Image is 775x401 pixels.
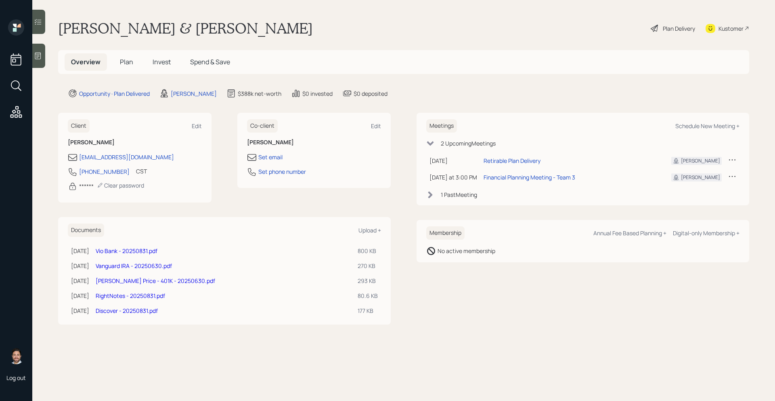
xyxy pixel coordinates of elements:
a: Vio Bank - 20250831.pdf [96,247,157,255]
div: [DATE] [71,262,89,270]
div: Kustomer [718,24,744,33]
div: [PERSON_NAME] [171,89,217,98]
h6: Membership [426,226,465,240]
div: [DATE] [71,306,89,315]
div: [DATE] [71,247,89,255]
div: $0 invested [302,89,333,98]
img: michael-russo-headshot.png [8,348,24,364]
div: Retirable Plan Delivery [484,156,540,165]
div: [DATE] at 3:00 PM [429,173,477,182]
div: CST [136,167,147,175]
div: 800 KB [358,247,378,255]
h1: [PERSON_NAME] & [PERSON_NAME] [58,19,313,37]
span: Overview [71,57,101,66]
div: $0 deposited [354,89,387,98]
h6: Co-client [247,119,278,133]
div: $388k net-worth [238,89,281,98]
div: Clear password [97,182,144,189]
a: [PERSON_NAME] Price - 401K - 20250630.pdf [96,277,215,285]
div: Edit [371,122,381,130]
div: [PERSON_NAME] [681,174,720,181]
div: Schedule New Meeting + [675,122,739,130]
span: Invest [153,57,171,66]
div: [PHONE_NUMBER] [79,167,130,176]
span: Spend & Save [190,57,230,66]
div: 270 KB [358,262,378,270]
h6: [PERSON_NAME] [68,139,202,146]
div: Upload + [358,226,381,234]
div: [PERSON_NAME] [681,157,720,165]
div: [DATE] [71,276,89,285]
div: No active membership [438,247,495,255]
div: Digital-only Membership + [673,229,739,237]
div: [DATE] [429,156,477,165]
a: Discover - 20250831.pdf [96,307,158,314]
div: 293 KB [358,276,378,285]
div: [DATE] [71,291,89,300]
div: 80.6 KB [358,291,378,300]
div: 177 KB [358,306,378,315]
a: Vanguard IRA - 20250630.pdf [96,262,172,270]
div: Opportunity · Plan Delivered [79,89,150,98]
div: Financial Planning Meeting - Team 3 [484,173,575,182]
h6: Meetings [426,119,457,133]
span: Plan [120,57,133,66]
div: Set email [258,153,283,161]
div: 1 Past Meeting [441,190,477,199]
a: RightNotes - 20250831.pdf [96,292,165,300]
h6: [PERSON_NAME] [247,139,381,146]
div: [EMAIL_ADDRESS][DOMAIN_NAME] [79,153,174,161]
div: Annual Fee Based Planning + [593,229,666,237]
div: Plan Delivery [663,24,695,33]
div: 2 Upcoming Meeting s [441,139,496,148]
div: Log out [6,374,26,382]
h6: Documents [68,224,104,237]
div: Edit [192,122,202,130]
h6: Client [68,119,90,133]
div: Set phone number [258,167,306,176]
